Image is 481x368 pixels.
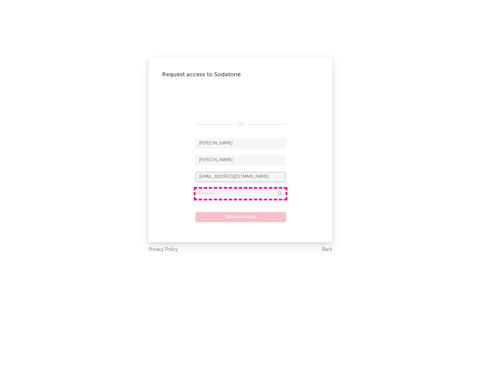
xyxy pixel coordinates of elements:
[195,189,286,199] input: Division
[162,71,319,79] div: Request access to Sodatone
[195,172,286,182] input: Email
[195,120,286,128] div: OR
[149,246,178,254] a: Privacy Policy
[195,139,286,149] input: First Name
[195,212,286,222] button: Request Access
[322,246,332,254] a: Back
[195,155,286,165] input: Last Name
